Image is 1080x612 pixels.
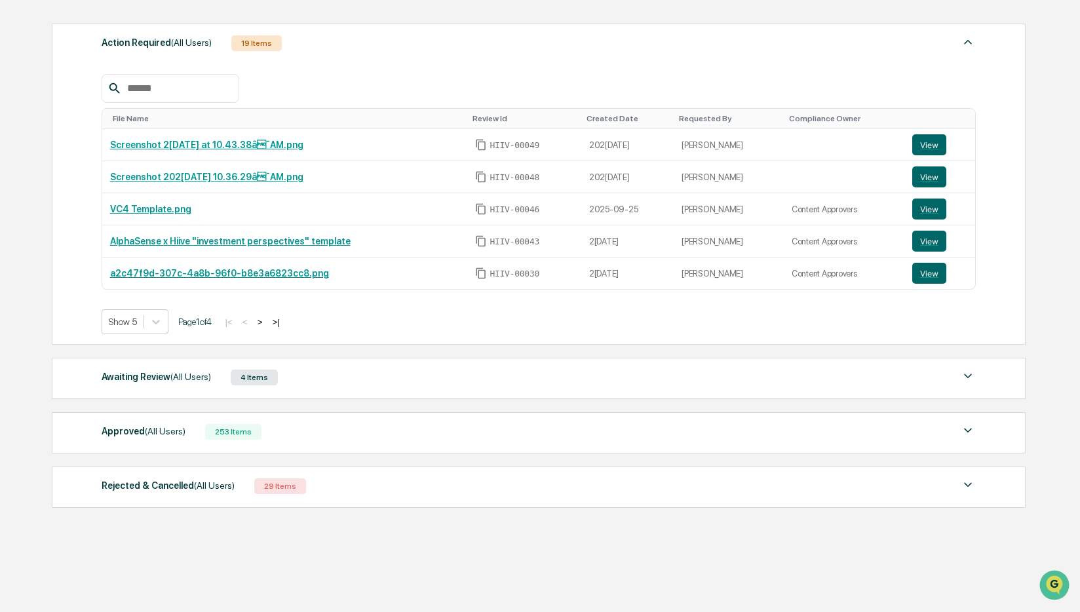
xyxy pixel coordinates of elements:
div: 4 Items [231,370,278,385]
span: Copy Id [475,203,487,215]
a: 🗄️Attestations [90,160,168,183]
div: Toggle SortBy [473,114,576,123]
td: 2[DATE] [581,258,674,289]
div: 🖐️ [13,166,24,177]
button: < [239,316,252,328]
div: Toggle SortBy [915,114,970,123]
span: (All Users) [170,372,211,382]
span: Copy Id [475,267,487,279]
button: View [912,263,946,284]
a: 🖐️Preclearance [8,160,90,183]
img: 1746055101610-c473b297-6a78-478c-a979-82029cc54cd1 [13,100,37,124]
button: View [912,231,946,252]
span: (All Users) [194,480,235,491]
div: 253 Items [205,424,261,440]
div: Action Required [102,34,212,51]
span: Copy Id [475,235,487,247]
a: View [912,199,967,220]
span: HIIV-00049 [490,140,539,151]
span: HIIV-00046 [490,204,539,215]
a: a2c47f9d-307c-4a8b-96f0-b8e3a6823cc8.png [110,268,329,278]
div: Approved [102,423,185,440]
td: 202[DATE] [581,161,674,193]
a: VC4 Template.png [110,204,191,214]
div: Toggle SortBy [679,114,779,123]
a: Powered byPylon [92,221,159,232]
p: How can we help? [13,28,239,48]
img: caret [960,423,976,438]
td: 2[DATE] [581,225,674,258]
td: [PERSON_NAME] [674,225,784,258]
a: Screenshot 202[DATE] 10.36.29â¯AM.png [110,172,303,182]
button: View [912,199,946,220]
td: 202[DATE] [581,129,674,161]
span: (All Users) [145,426,185,436]
div: 29 Items [254,478,306,494]
iframe: Open customer support [1038,569,1073,604]
div: 19 Items [231,35,282,51]
button: >| [268,316,283,328]
div: Toggle SortBy [789,114,899,123]
td: [PERSON_NAME] [674,193,784,225]
a: View [912,166,967,187]
td: [PERSON_NAME] [674,258,784,289]
td: [PERSON_NAME] [674,161,784,193]
button: View [912,166,946,187]
span: HIIV-00043 [490,237,539,247]
img: caret [960,368,976,384]
a: View [912,134,967,155]
button: > [254,316,267,328]
a: 🔎Data Lookup [8,185,88,208]
span: Attestations [108,165,163,178]
div: Rejected & Cancelled [102,477,235,494]
button: View [912,134,946,155]
span: Pylon [130,222,159,232]
span: Copy Id [475,139,487,151]
span: Preclearance [26,165,85,178]
button: Start new chat [223,104,239,120]
a: Screenshot 2[DATE] at 10.43.38â¯AM.png [110,140,303,150]
span: Page 1 of 4 [178,316,212,327]
div: Awaiting Review [102,368,211,385]
td: Content Approvers [784,193,904,225]
td: Content Approvers [784,225,904,258]
span: HIIV-00048 [490,172,539,183]
button: |< [222,316,237,328]
span: HIIV-00030 [490,269,539,279]
span: Data Lookup [26,190,83,203]
a: AlphaSense x Hiive "investment perspectives" template [110,236,351,246]
div: 🗄️ [95,166,106,177]
div: Toggle SortBy [113,114,463,123]
a: View [912,231,967,252]
img: caret [960,477,976,493]
img: caret [960,34,976,50]
span: Copy Id [475,171,487,183]
td: 2025-09-25 [581,193,674,225]
td: [PERSON_NAME] [674,129,784,161]
td: Content Approvers [784,258,904,289]
div: Start new chat [45,100,215,113]
div: We're available if you need us! [45,113,166,124]
div: 🔎 [13,191,24,202]
span: (All Users) [171,37,212,48]
a: View [912,263,967,284]
div: Toggle SortBy [587,114,668,123]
